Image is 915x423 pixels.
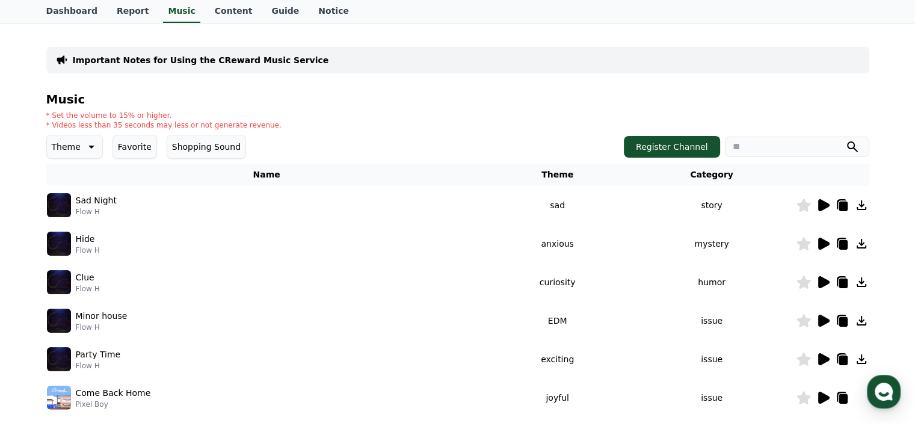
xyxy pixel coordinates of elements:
[487,164,628,186] th: Theme
[4,323,79,353] a: Home
[76,233,95,245] p: Hide
[79,323,155,353] a: Messages
[76,348,121,361] p: Party Time
[31,341,52,351] span: Home
[628,164,796,186] th: Category
[487,301,628,340] td: EDM
[52,138,81,155] p: Theme
[73,54,329,66] a: Important Notes for Using the CReward Music Service
[624,136,720,158] button: Register Channel
[46,93,869,106] h4: Music
[76,387,151,400] p: Come Back Home
[46,120,282,130] p: * Videos less than 35 seconds may less or not generate revenue.
[76,323,128,332] p: Flow H
[76,271,94,284] p: Clue
[47,347,71,371] img: music
[487,224,628,263] td: anxious
[47,309,71,333] img: music
[47,232,71,256] img: music
[47,270,71,294] img: music
[76,194,117,207] p: Sad Night
[46,135,103,159] button: Theme
[487,378,628,417] td: joyful
[76,310,128,323] p: Minor house
[112,135,157,159] button: Favorite
[628,186,796,224] td: story
[628,263,796,301] td: humor
[76,245,100,255] p: Flow H
[167,135,246,159] button: Shopping Sound
[155,323,231,353] a: Settings
[46,111,282,120] p: * Set the volume to 15% or higher.
[487,186,628,224] td: sad
[47,386,71,410] img: music
[628,301,796,340] td: issue
[46,164,487,186] th: Name
[487,340,628,378] td: exciting
[628,340,796,378] td: issue
[76,207,117,217] p: Flow H
[76,400,151,409] p: Pixel Boy
[76,361,121,371] p: Flow H
[47,193,71,217] img: music
[100,342,135,351] span: Messages
[76,284,100,294] p: Flow H
[628,224,796,263] td: mystery
[487,263,628,301] td: curiosity
[178,341,208,351] span: Settings
[628,378,796,417] td: issue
